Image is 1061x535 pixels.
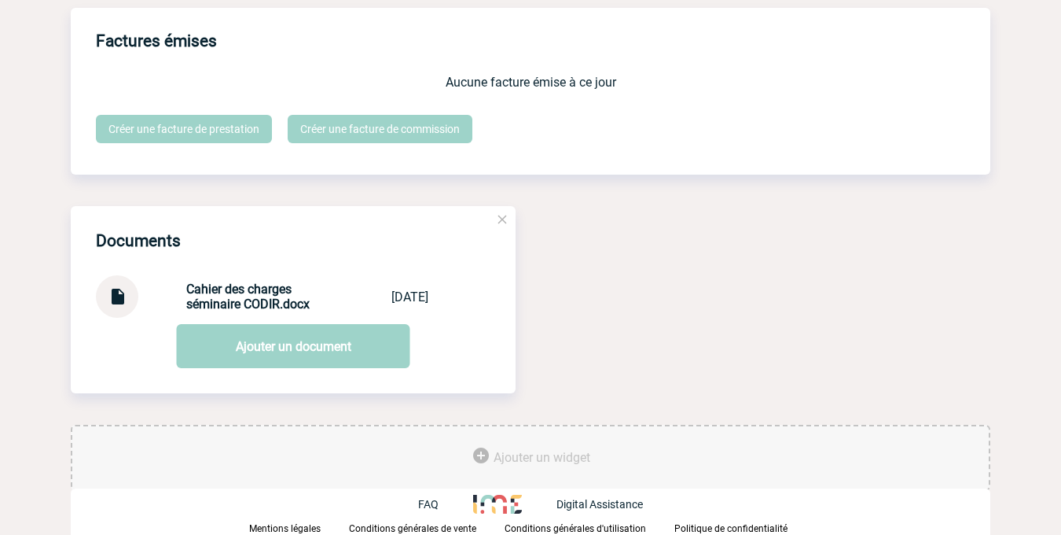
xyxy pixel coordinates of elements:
[96,115,272,143] a: Créer une facture de prestation
[71,425,990,491] div: Ajouter des outils d'aide à la gestion de votre événement
[249,523,321,534] p: Mentions légales
[288,115,472,143] a: Créer une facture de commission
[495,212,509,227] img: close.png
[674,520,813,535] a: Politique de confidentialité
[494,450,590,465] span: Ajouter un widget
[96,75,965,90] p: Aucune facture émise à ce jour
[349,520,505,535] a: Conditions générales de vente
[505,520,674,535] a: Conditions générales d'utilisation
[556,498,643,511] p: Digital Assistance
[418,498,439,511] p: FAQ
[473,495,522,514] img: http://www.idealmeetingsevents.fr/
[349,523,476,534] p: Conditions générales de vente
[186,282,310,312] strong: Cahier des charges séminaire CODIR.docx
[391,290,428,304] div: [DATE]
[505,523,646,534] p: Conditions générales d'utilisation
[418,496,473,511] a: FAQ
[249,520,349,535] a: Mentions légales
[177,324,410,368] a: Ajouter un document
[96,231,181,250] h4: Documents
[674,523,787,534] p: Politique de confidentialité
[96,20,990,62] h3: Factures émises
